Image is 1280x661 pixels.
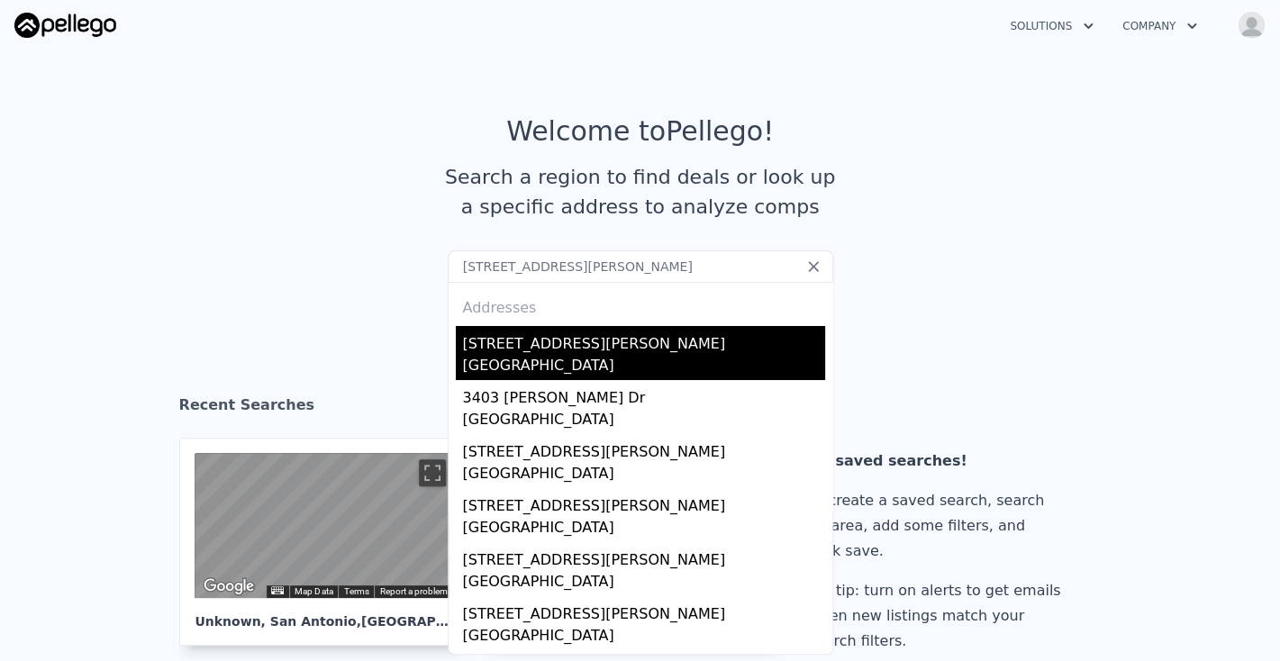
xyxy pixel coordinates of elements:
[463,355,825,380] div: [GEOGRAPHIC_DATA]
[463,463,825,488] div: [GEOGRAPHIC_DATA]
[357,614,558,629] span: , [GEOGRAPHIC_DATA] 78207
[195,453,452,598] div: Map
[463,542,825,571] div: [STREET_ADDRESS][PERSON_NAME]
[808,448,1067,474] div: No saved searches!
[199,575,259,598] img: Google
[343,586,368,596] a: Terms (opens in new tab)
[463,434,825,463] div: [STREET_ADDRESS][PERSON_NAME]
[199,575,259,598] a: Open this area in Google Maps (opens a new window)
[195,598,452,630] div: Unknown , San Antonio
[808,578,1067,654] div: Pro tip: turn on alerts to get emails when new listings match your search filters.
[295,585,332,598] button: Map Data
[439,162,842,222] div: Search a region to find deals or look up a specific address to analyze comps
[179,438,482,646] a: Map Unknown, San Antonio,[GEOGRAPHIC_DATA] 78207
[463,517,825,542] div: [GEOGRAPHIC_DATA]
[14,13,116,38] img: Pellego
[463,625,825,650] div: [GEOGRAPHIC_DATA]
[456,283,825,326] div: Addresses
[271,586,284,594] button: Keyboard shortcuts
[463,571,825,596] div: [GEOGRAPHIC_DATA]
[463,596,825,625] div: [STREET_ADDRESS][PERSON_NAME]
[463,326,825,355] div: [STREET_ADDRESS][PERSON_NAME]
[463,380,825,409] div: 3403 [PERSON_NAME] Dr
[1108,10,1212,42] button: Company
[463,409,825,434] div: [GEOGRAPHIC_DATA]
[995,10,1108,42] button: Solutions
[1237,11,1266,40] img: avatar
[195,453,452,598] div: Street View
[379,586,447,596] a: Report a problem
[506,115,774,148] div: Welcome to Pellego !
[808,488,1067,564] div: To create a saved search, search an area, add some filters, and click save.
[448,250,833,283] input: Search an address or region...
[179,380,1102,438] div: Recent Searches
[419,459,446,486] button: Toggle fullscreen view
[463,488,825,517] div: [STREET_ADDRESS][PERSON_NAME]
